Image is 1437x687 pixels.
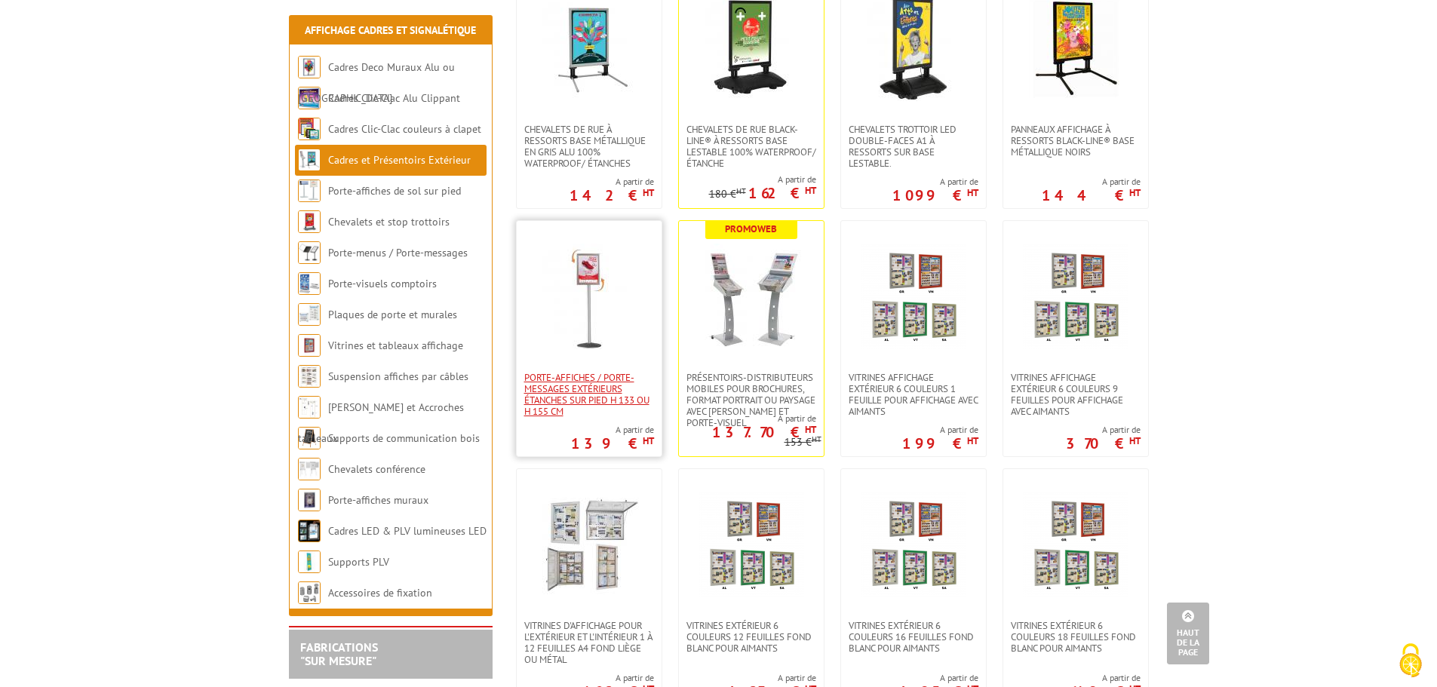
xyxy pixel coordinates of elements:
sup: HT [967,186,978,199]
img: Chevalets et stop trottoirs [298,210,321,233]
span: A partir de [709,173,816,186]
span: A partir de [582,672,654,684]
p: 153 € [785,437,821,448]
a: Cadres LED & PLV lumineuses LED [328,524,487,538]
span: Vitrines d'affichage pour l'extérieur et l'intérieur 1 à 12 feuilles A4 fond liège ou métal [524,620,654,665]
span: A partir de [1066,424,1141,436]
p: 1099 € [892,191,978,200]
span: Chevalets de rue à ressorts base métallique en Gris Alu 100% WATERPROOF/ Étanches [524,124,654,169]
button: Cookies (fenêtre modale) [1384,636,1437,687]
span: A partir de [726,672,816,684]
span: Vitrines affichage extérieur 6 couleurs 1 feuille pour affichage avec aimants [849,372,978,417]
span: A partir de [679,413,816,425]
img: Porte-menus / Porte-messages [298,241,321,264]
img: Vitrines et tableaux affichage [298,334,321,357]
p: 142 € [570,191,654,200]
b: Promoweb [725,222,777,235]
a: Accessoires de fixation [328,586,432,600]
span: A partir de [898,672,978,684]
a: Porte-visuels comptoirs [328,277,437,290]
img: Accessoires de fixation [298,581,321,604]
sup: HT [643,186,654,199]
a: Supports de communication bois [328,431,480,445]
a: Supports PLV [328,555,389,569]
img: Porte-affiches muraux [298,489,321,511]
img: Vitrines extérieur 6 couleurs 16 feuilles fond blanc pour aimants [861,492,966,597]
sup: HT [812,434,821,444]
a: Haut de la page [1167,603,1209,664]
a: Cadres Deco Muraux Alu ou [GEOGRAPHIC_DATA] [298,60,455,105]
p: 180 € [709,189,746,200]
img: Cadres Deco Muraux Alu ou Bois [298,56,321,78]
a: Porte-menus / Porte-messages [328,246,468,259]
img: Suspension affiches par câbles [298,365,321,388]
img: Plaques de porte et murales [298,303,321,326]
img: Vitrines affichage extérieur 6 couleurs 9 feuilles pour affichage avec aimants [1023,244,1128,349]
a: FABRICATIONS"Sur Mesure" [300,639,378,668]
p: 144 € [1042,191,1141,200]
img: Porte-visuels comptoirs [298,272,321,295]
a: Cadres Clic-Clac Alu Clippant [328,91,460,105]
a: Suspension affiches par câbles [328,370,468,383]
a: Chevalets Trottoir LED double-faces A1 à ressorts sur base lestable. [841,124,986,169]
span: A partir de [1042,176,1141,188]
img: Cookies (fenêtre modale) [1392,642,1429,679]
span: Vitrines extérieur 6 couleurs 16 feuilles fond blanc pour aimants [849,620,978,654]
img: Porte-affiches de sol sur pied [298,179,321,202]
a: Chevalets et stop trottoirs [328,215,450,228]
img: Présentoirs-distributeurs mobiles pour brochures, format portrait ou paysage avec capot et porte-... [699,244,804,349]
span: A partir de [892,176,978,188]
sup: HT [967,434,978,447]
a: [PERSON_NAME] et Accroches tableaux [298,400,464,445]
img: Vitrines extérieur 6 couleurs 18 feuilles fond blanc pour aimants [1023,492,1128,597]
span: Vitrines extérieur 6 couleurs 12 feuilles fond blanc pour aimants [686,620,816,654]
p: 162 € [748,189,816,198]
a: Vitrines extérieur 6 couleurs 16 feuilles fond blanc pour aimants [841,620,986,654]
a: Affichage Cadres et Signalétique [305,23,476,37]
p: 139 € [571,439,654,448]
a: Cadres Clic-Clac couleurs à clapet [328,122,481,136]
a: Vitrines extérieur 6 couleurs 12 feuilles fond blanc pour aimants [679,620,824,654]
p: 370 € [1066,439,1141,448]
img: Vitrines d'affichage pour l'extérieur et l'intérieur 1 à 12 feuilles A4 fond liège ou métal [536,492,642,597]
span: Chevalets Trottoir LED double-faces A1 à ressorts sur base lestable. [849,124,978,169]
a: Chevalets de rue Black-Line® à ressorts base lestable 100% WATERPROOF/ Étanche [679,124,824,169]
a: Vitrines et tableaux affichage [328,339,463,352]
a: Vitrines affichage extérieur 6 couleurs 1 feuille pour affichage avec aimants [841,372,986,417]
img: Chevalets conférence [298,458,321,480]
span: A partir de [571,424,654,436]
span: Porte-affiches / Porte-messages extérieurs étanches sur pied h 133 ou h 155 cm [524,372,654,417]
span: Présentoirs-distributeurs mobiles pour brochures, format portrait ou paysage avec [PERSON_NAME] e... [686,372,816,428]
sup: HT [805,184,816,197]
a: Chevalets de rue à ressorts base métallique en Gris Alu 100% WATERPROOF/ Étanches [517,124,662,169]
span: A partir de [1070,672,1141,684]
span: A partir de [570,176,654,188]
a: Plaques de porte et murales [328,308,457,321]
span: A partir de [902,424,978,436]
sup: HT [1129,186,1141,199]
a: Porte-affiches muraux [328,493,428,507]
span: Vitrines extérieur 6 couleurs 18 feuilles fond blanc pour aimants [1011,620,1141,654]
a: Vitrines extérieur 6 couleurs 18 feuilles fond blanc pour aimants [1003,620,1148,654]
a: Panneaux affichage à ressorts Black-Line® base métallique Noirs [1003,124,1148,158]
img: Supports PLV [298,551,321,573]
sup: HT [736,186,746,196]
span: Chevalets de rue Black-Line® à ressorts base lestable 100% WATERPROOF/ Étanche [686,124,816,169]
p: 137.70 € [712,428,816,437]
sup: HT [643,434,654,447]
img: Cimaises et Accroches tableaux [298,396,321,419]
a: Chevalets conférence [328,462,425,476]
span: Panneaux affichage à ressorts Black-Line® base métallique Noirs [1011,124,1141,158]
a: Présentoirs-distributeurs mobiles pour brochures, format portrait ou paysage avec [PERSON_NAME] e... [679,372,824,428]
p: 199 € [902,439,978,448]
img: Cadres et Présentoirs Extérieur [298,149,321,171]
a: Porte-affiches de sol sur pied [328,184,461,198]
img: Vitrines affichage extérieur 6 couleurs 1 feuille pour affichage avec aimants [861,244,966,349]
img: Vitrines extérieur 6 couleurs 12 feuilles fond blanc pour aimants [699,492,804,597]
span: Vitrines affichage extérieur 6 couleurs 9 feuilles pour affichage avec aimants [1011,372,1141,417]
a: Vitrines d'affichage pour l'extérieur et l'intérieur 1 à 12 feuilles A4 fond liège ou métal [517,620,662,665]
a: Porte-affiches / Porte-messages extérieurs étanches sur pied h 133 ou h 155 cm [517,372,662,417]
a: Vitrines affichage extérieur 6 couleurs 9 feuilles pour affichage avec aimants [1003,372,1148,417]
sup: HT [1129,434,1141,447]
img: Cadres Clic-Clac couleurs à clapet [298,118,321,140]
